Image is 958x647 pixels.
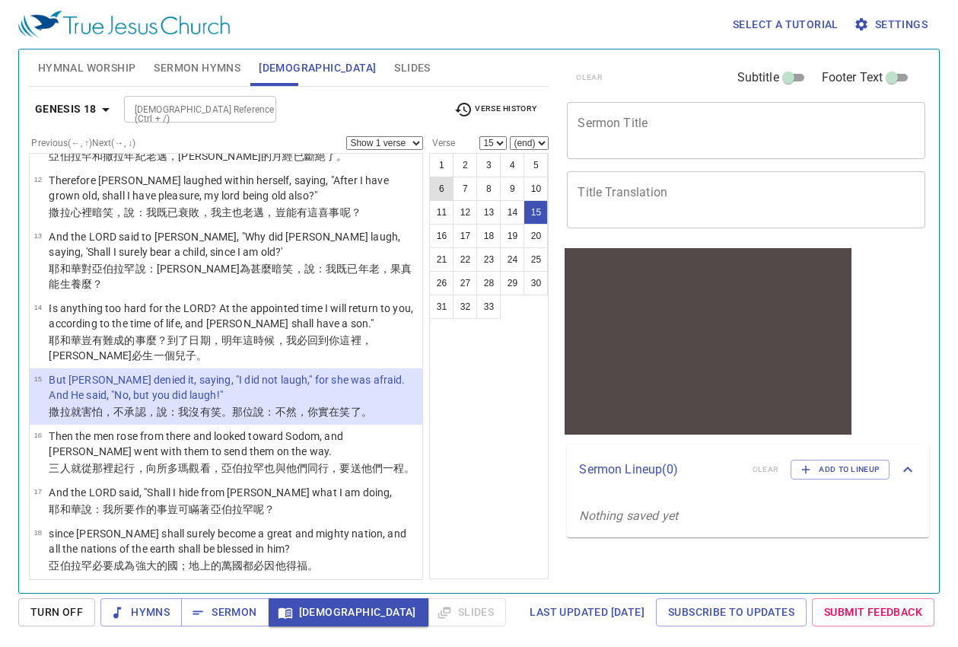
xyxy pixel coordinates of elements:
wh85: 也與他們同行 [264,462,415,474]
span: Sermon [193,603,256,622]
button: Sermon [181,598,269,626]
button: 17 [453,224,477,248]
button: Settings [851,11,934,39]
span: Subscribe to Updates [668,603,794,622]
button: 15 [524,200,548,225]
wh3808: ，你實在笑 [297,406,372,418]
wh6711: 了。 [351,406,372,418]
p: But [PERSON_NAME] denied it, saying, "I did not laugh," for she was afraid. And He said, "No, but... [49,372,418,403]
wh7130: 心裡暗笑 [71,206,361,218]
p: 撒拉 [49,404,418,419]
wh113: 也老邁 [232,206,361,218]
button: 3 [476,153,501,177]
wh1086: ，我主 [200,206,361,218]
button: 4 [500,153,524,177]
wh1419: 的國 [157,559,318,572]
p: Sermon Lineup ( 0 ) [579,461,740,479]
wh8283: 的月經 [261,150,347,162]
wh802: 已斷絕 [294,150,348,162]
div: Sermon Lineup(0)clearAdd to Lineup [567,445,929,495]
a: Last updated [DATE] [524,598,651,626]
wh1471: ；地上 [178,559,318,572]
p: 亞伯拉罕 [49,148,418,164]
button: 30 [524,271,548,295]
button: 27 [453,271,477,295]
wh7971: 他們一程。 [361,462,415,474]
button: Add to Lineup [791,460,890,480]
button: 10 [524,177,548,201]
wh310: 衰敗 [178,206,361,218]
p: Therefore [PERSON_NAME] laughed within herself, saying, "After I have grown old, shall I have ple... [49,173,418,203]
wh1697: 麼？到了日期 [49,334,372,362]
span: Slides [394,59,430,78]
wh85: 必要成為強 [92,559,318,572]
wh8283: 就害怕 [71,406,372,418]
button: 6 [429,177,454,201]
span: Subtitle [737,69,779,87]
wh2308: 了。 [326,150,347,162]
wh2416: ，我必回到 [49,334,372,362]
span: [DEMOGRAPHIC_DATA] [259,59,376,78]
i: Nothing saved yet [579,508,678,523]
p: And the LORD said, "Shall I hide from [PERSON_NAME] what I am doing, [49,485,392,500]
wh559: ：我所要作 [92,503,275,515]
button: 8 [476,177,501,201]
wh1471: 都必因他得福 [243,559,318,572]
wh3205: 養麼？ [71,278,103,290]
span: 14 [33,303,42,311]
p: Then the men rose from there and looked toward Sodom, and [PERSON_NAME] went with them to send th... [49,429,418,459]
wh8283: 必生一個兒子 [132,349,207,362]
p: Is anything too hard for the LORD? At the appointed time I will return to you, according to the t... [49,301,418,331]
button: Select a tutorial [727,11,845,39]
wh3680: 亞伯拉罕 [211,503,275,515]
wh6711: 。那位說 [221,406,372,418]
wh935: ，[PERSON_NAME] [167,150,347,162]
span: Submit Feedback [824,603,922,622]
button: 28 [476,271,501,295]
wh6213: 的事豈可瞞著 [146,503,275,515]
wh85: 說 [49,263,412,290]
wh4150: ，明年這時候 [49,334,372,362]
wh559: ：不然 [264,406,372,418]
p: since [PERSON_NAME] shall surely become a great and mighty nation, and all the nations of the ear... [49,526,418,556]
wh3584: ，說 [146,406,372,418]
p: And the LORD said to [PERSON_NAME], "Why did [PERSON_NAME] laugh, saying, 'Shall I surely bear a ... [49,229,418,260]
wh5467: 觀看 [189,462,415,474]
label: Verse [429,139,455,148]
span: 18 [33,528,42,537]
button: 33 [476,295,501,319]
wh6440: 所多瑪 [157,462,415,474]
button: 18 [476,224,501,248]
wh7725: 你這裡，[PERSON_NAME] [49,334,372,362]
span: Hymnal Worship [38,59,136,78]
button: 22 [453,247,477,272]
wh6099: 大 [146,559,318,572]
span: 17 [33,487,42,496]
button: 14 [500,200,524,225]
wh3117: 老邁 [146,150,348,162]
button: 21 [429,247,454,272]
b: Genesis 18 [35,100,97,119]
span: Turn Off [30,603,83,622]
a: Subscribe to Updates [656,598,807,626]
button: 19 [500,224,524,248]
button: 23 [476,247,501,272]
span: [DEMOGRAPHIC_DATA] [281,603,416,622]
button: [DEMOGRAPHIC_DATA] [269,598,428,626]
span: Hymns [113,603,170,622]
input: Type Bible Reference [129,100,247,118]
button: 2 [453,153,477,177]
label: Previous (←, ↑) Next (→, ↓) [31,139,135,148]
wh1288: 。 [307,559,318,572]
wh2204: ，豈能有這喜事 [264,206,361,218]
span: Select a tutorial [733,15,839,34]
span: Settings [857,15,928,34]
button: Hymns [100,598,182,626]
button: 16 [429,224,454,248]
button: 7 [453,177,477,201]
wh6381: 的事 [49,334,372,362]
wh85: 呢？ [253,503,275,515]
span: 12 [33,175,42,183]
wh776: 的萬國 [211,559,319,572]
span: Last updated [DATE] [530,603,645,622]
